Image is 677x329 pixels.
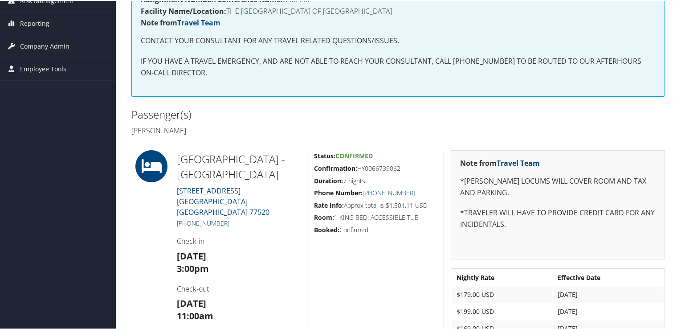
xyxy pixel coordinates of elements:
[141,34,656,46] p: CONTACT YOUR CONSULTANT FOR ANY TRAVEL RELATED QUESTIONS/ISSUES.
[314,163,437,172] h5: HY0066739062
[314,151,335,159] strong: Status:
[20,34,69,57] span: Company Admin
[335,151,373,159] span: Confirmed
[177,151,300,181] h2: [GEOGRAPHIC_DATA] - [GEOGRAPHIC_DATA]
[20,57,66,79] span: Employee Tools
[452,303,552,319] td: $199.00 USD
[553,286,664,302] td: [DATE]
[314,200,344,209] strong: Rate Info:
[452,269,552,285] th: Nightly Rate
[314,212,334,221] strong: Room:
[177,249,206,261] strong: [DATE]
[141,7,656,14] h4: THE [GEOGRAPHIC_DATA] OF [GEOGRAPHIC_DATA]
[177,262,209,274] strong: 3:00pm
[131,125,392,135] h4: [PERSON_NAME]
[460,206,656,229] p: *TRAVELER WILL HAVE TO PROVIDE CREDIT CARD FOR ANY INCIDENTALS.
[452,286,552,302] td: $179.00 USD
[141,17,220,27] strong: Note from
[314,188,363,196] strong: Phone Number:
[314,200,437,209] h5: Approx total is $1,501.11 USD
[314,176,343,184] strong: Duration:
[497,157,540,167] a: Travel Team
[141,5,226,15] strong: Facility Name/Location:
[363,188,415,196] a: [PHONE_NUMBER]
[177,185,269,216] a: [STREET_ADDRESS][GEOGRAPHIC_DATA] [GEOGRAPHIC_DATA] 77520
[177,309,213,321] strong: 11:00am
[131,106,392,121] h2: Passenger(s)
[177,296,206,308] strong: [DATE]
[460,175,656,197] p: *[PERSON_NAME] LOCUMS WILL COVER ROOM AND TAX AND PARKING.
[314,225,437,234] h5: Confirmed
[553,269,664,285] th: Effective Date
[314,212,437,221] h5: 1 KING BED: ACCESSIBLE TUB
[460,157,540,167] strong: Note from
[20,12,49,34] span: Reporting
[177,218,229,226] a: [PHONE_NUMBER]
[314,176,437,185] h5: 7 nights
[177,283,300,293] h4: Check-out
[553,303,664,319] td: [DATE]
[141,55,656,78] p: IF YOU HAVE A TRAVEL EMERGENCY, AND ARE NOT ABLE TO REACH YOUR CONSULTANT, CALL [PHONE_NUMBER] TO...
[177,17,220,27] a: Travel Team
[177,235,300,245] h4: Check-in
[314,225,339,233] strong: Booked:
[314,163,357,172] strong: Confirmation:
